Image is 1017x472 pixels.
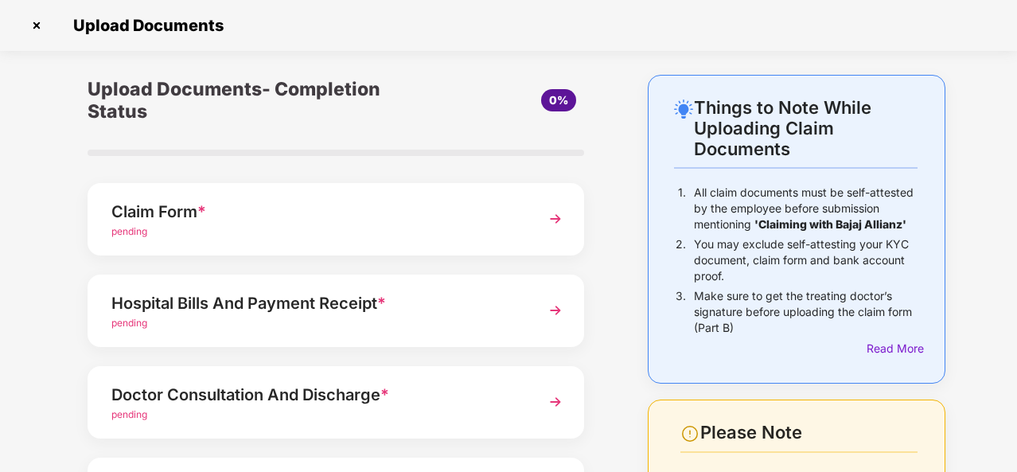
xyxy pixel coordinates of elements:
p: 1. [678,185,686,232]
div: Upload Documents- Completion Status [88,75,419,126]
img: svg+xml;base64,PHN2ZyBpZD0iQ3Jvc3MtMzJ4MzIiIHhtbG5zPSJodHRwOi8vd3d3LnczLm9yZy8yMDAwL3N2ZyIgd2lkdG... [24,13,49,38]
span: pending [111,317,147,329]
img: svg+xml;base64,PHN2ZyBpZD0iV2FybmluZ18tXzI0eDI0IiBkYXRhLW5hbWU9Ildhcm5pbmcgLSAyNHgyNCIgeG1sbnM9Im... [680,424,699,443]
img: svg+xml;base64,PHN2ZyB4bWxucz0iaHR0cDovL3d3dy53My5vcmcvMjAwMC9zdmciIHdpZHRoPSIyNC4wOTMiIGhlaWdodD... [674,99,693,119]
div: Doctor Consultation And Discharge [111,382,523,408]
p: 2. [676,236,686,284]
p: Make sure to get the treating doctor’s signature before uploading the claim form (Part B) [694,288,918,336]
span: pending [111,225,147,237]
div: Please Note [700,422,918,443]
p: All claim documents must be self-attested by the employee before submission mentioning [694,185,918,232]
div: Things to Note While Uploading Claim Documents [694,97,918,159]
b: 'Claiming with Bajaj Allianz' [754,217,906,231]
div: Read More [867,340,918,357]
span: Upload Documents [57,16,232,35]
img: svg+xml;base64,PHN2ZyBpZD0iTmV4dCIgeG1sbnM9Imh0dHA6Ly93d3cudzMub3JnLzIwMDAvc3ZnIiB3aWR0aD0iMzYiIG... [541,205,570,233]
span: 0% [549,93,568,107]
p: You may exclude self-attesting your KYC document, claim form and bank account proof. [694,236,918,284]
div: Hospital Bills And Payment Receipt [111,291,523,316]
img: svg+xml;base64,PHN2ZyBpZD0iTmV4dCIgeG1sbnM9Imh0dHA6Ly93d3cudzMub3JnLzIwMDAvc3ZnIiB3aWR0aD0iMzYiIG... [541,296,570,325]
span: pending [111,408,147,420]
p: 3. [676,288,686,336]
img: svg+xml;base64,PHN2ZyBpZD0iTmV4dCIgeG1sbnM9Imh0dHA6Ly93d3cudzMub3JnLzIwMDAvc3ZnIiB3aWR0aD0iMzYiIG... [541,388,570,416]
div: Claim Form [111,199,523,224]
